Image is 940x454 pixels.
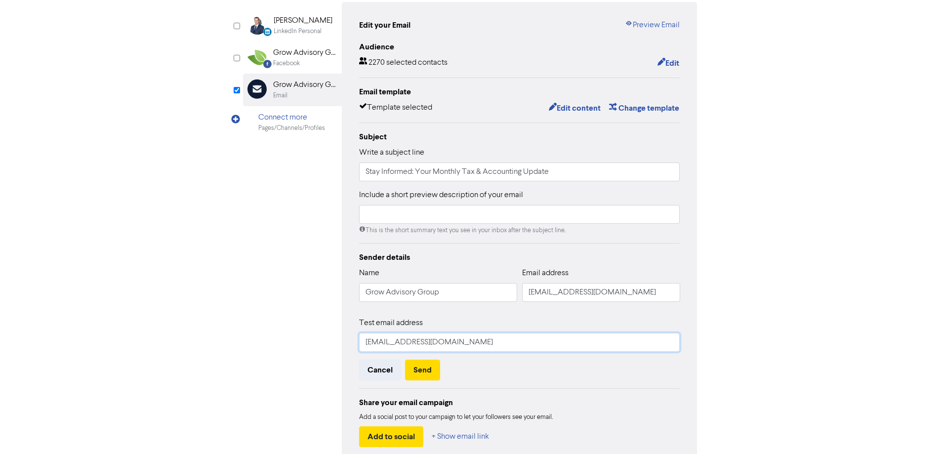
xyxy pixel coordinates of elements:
button: Edit content [548,102,601,115]
div: Connect morePages/Channels/Profiles [243,106,342,138]
img: Facebook [247,47,267,67]
button: Send [405,360,440,380]
div: 2270 selected contacts [359,57,448,70]
div: LinkedinPersonal [PERSON_NAME]LinkedIn Personal [243,9,342,41]
div: Audience [359,41,680,53]
div: Template selected [359,102,432,115]
button: Change template [609,102,680,115]
a: Preview Email [625,19,680,31]
label: Include a short preview description of your email [359,189,523,201]
div: Email template [359,86,680,98]
div: Sender details [359,251,680,263]
label: Test email address [359,317,423,329]
div: Connect more [258,112,325,124]
div: Email [273,91,287,100]
button: Cancel [359,360,401,380]
div: LinkedIn Personal [274,27,322,36]
div: This is the short summary text you see in your inbox after the subject line. [359,226,680,235]
div: Facebook [273,59,300,68]
img: LinkedinPersonal [247,15,267,35]
label: Write a subject line [359,147,424,159]
div: Edit your Email [359,19,410,31]
div: Grow Advisory GroupEmail [243,74,342,106]
label: Name [359,267,379,279]
div: Grow Advisory Group [273,47,336,59]
div: Add a social post to your campaign to let your followers see your email. [359,413,680,422]
div: Grow Advisory Group [273,79,336,91]
div: Facebook Grow Advisory GroupFacebook [243,41,342,74]
iframe: Chat Widget [891,407,940,454]
div: Pages/Channels/Profiles [258,124,325,133]
div: Share your email campaign [359,397,680,409]
div: Subject [359,131,680,143]
button: + Show email link [431,426,490,447]
button: Add to social [359,426,423,447]
label: Email address [522,267,569,279]
button: Edit [657,57,680,70]
div: [PERSON_NAME] [274,15,332,27]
